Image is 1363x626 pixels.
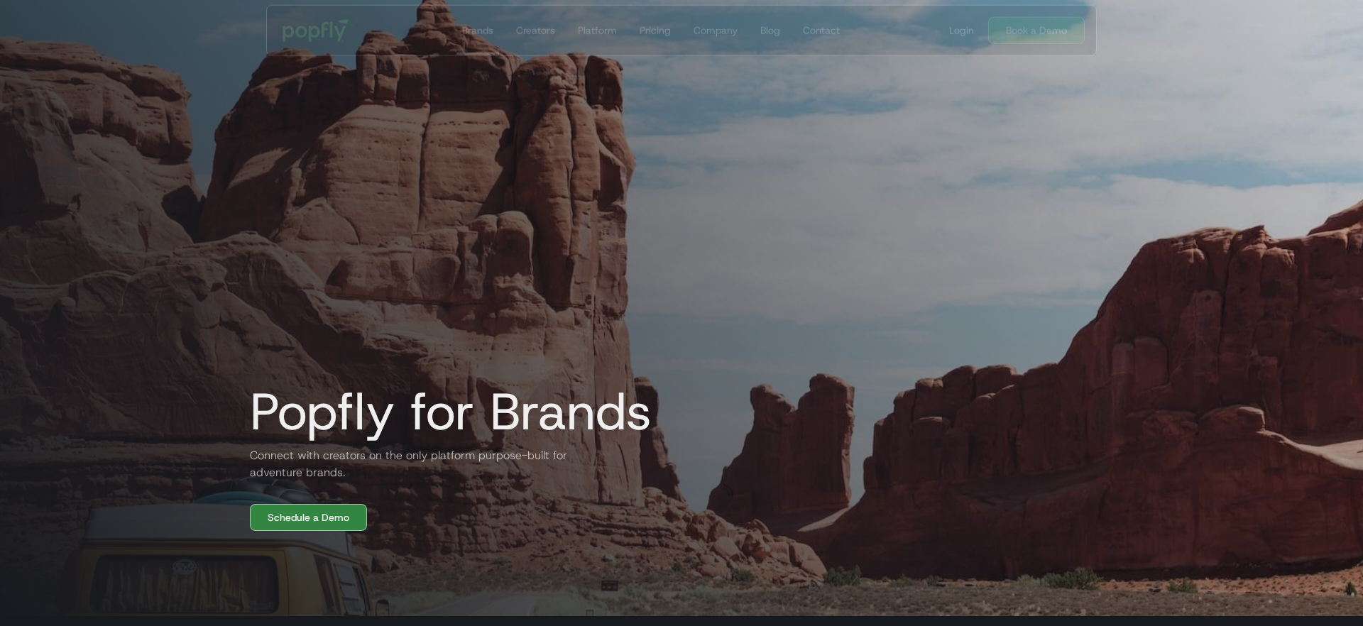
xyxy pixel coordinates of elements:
a: home [273,9,364,52]
a: Brands [456,6,499,55]
div: Contact [803,23,840,38]
div: Login [949,23,974,38]
div: Pricing [640,23,671,38]
a: Pricing [634,6,677,55]
div: Platform [578,23,617,38]
div: Company [694,23,738,38]
a: Creators [510,6,561,55]
a: Company [688,6,743,55]
a: Book a Demo [988,17,1085,44]
a: Blog [755,6,786,55]
a: Contact [797,6,845,55]
a: Schedule a Demo [250,504,367,531]
div: Creators [516,23,555,38]
a: Login [943,23,980,38]
h2: Connect with creators on the only platform purpose-built for adventure brands. [239,447,579,481]
a: Platform [572,6,623,55]
div: Brands [462,23,493,38]
div: Blog [760,23,780,38]
h1: Popfly for Brands [239,383,652,440]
